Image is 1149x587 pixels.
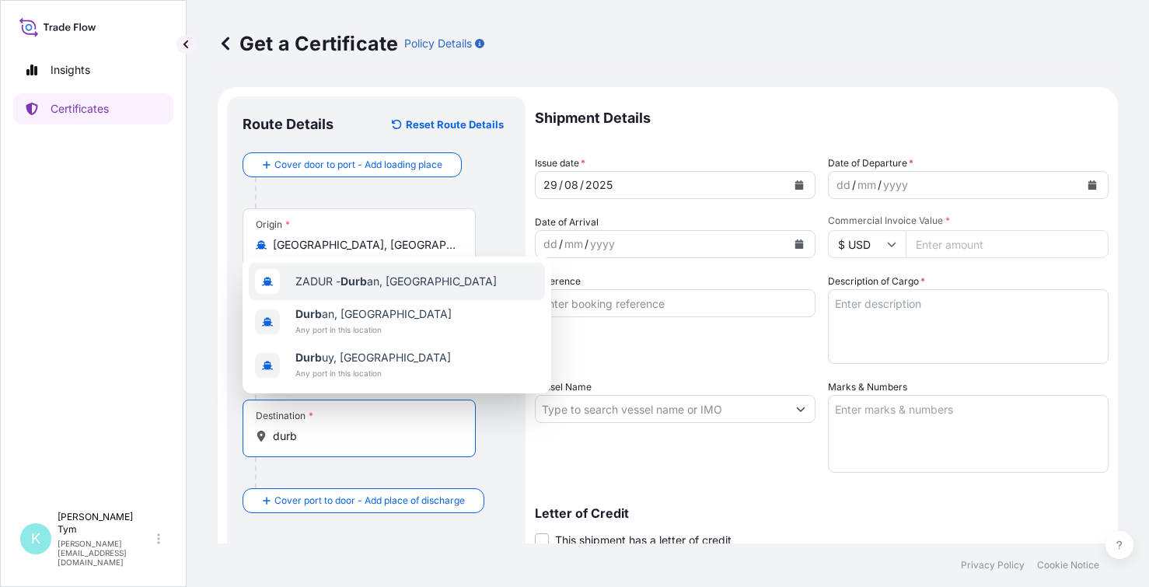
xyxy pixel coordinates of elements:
[585,235,588,253] div: /
[535,507,1109,519] p: Letter of Credit
[787,395,815,423] button: Show suggestions
[1080,173,1105,197] button: Calendar
[404,36,472,51] p: Policy Details
[274,157,442,173] span: Cover door to port - Add loading place
[295,365,451,381] span: Any port in this location
[295,306,452,322] span: an, [GEOGRAPHIC_DATA]
[536,395,787,423] input: Type to search vessel name or IMO
[559,235,563,253] div: /
[828,274,925,289] label: Description of Cargo
[961,559,1025,571] p: Privacy Policy
[787,232,812,257] button: Calendar
[295,351,322,364] b: Durb
[535,215,599,230] span: Date of Arrival
[1037,559,1099,571] p: Cookie Notice
[295,274,497,289] span: ZADUR - an, [GEOGRAPHIC_DATA]
[535,274,581,289] label: Reference
[835,176,852,194] div: day,
[256,218,290,231] div: Origin
[828,155,913,171] span: Date of Departure
[852,176,856,194] div: /
[218,31,398,56] p: Get a Certificate
[856,176,878,194] div: month,
[243,257,551,393] div: Show suggestions
[828,379,907,395] label: Marks & Numbers
[906,230,1109,258] input: Enter amount
[51,62,90,78] p: Insights
[295,322,452,337] span: Any port in this location
[31,531,40,547] span: K
[341,274,367,288] b: Durb
[256,410,313,422] div: Destination
[588,235,616,253] div: year,
[580,176,584,194] div: /
[58,511,154,536] p: [PERSON_NAME] Tym
[274,493,465,508] span: Cover port to door - Add place of discharge
[535,155,585,171] span: Issue date
[828,215,1109,227] span: Commercial Invoice Value
[295,307,322,320] b: Durb
[273,428,456,444] input: Destination
[542,235,559,253] div: day,
[406,117,504,132] p: Reset Route Details
[559,176,563,194] div: /
[878,176,882,194] div: /
[58,539,154,567] p: [PERSON_NAME][EMAIL_ADDRESS][DOMAIN_NAME]
[563,176,580,194] div: month,
[563,235,585,253] div: month,
[273,237,456,253] input: Origin
[535,379,592,395] label: Vessel Name
[51,101,109,117] p: Certificates
[535,96,1109,140] p: Shipment Details
[542,176,559,194] div: day,
[584,176,614,194] div: year,
[882,176,910,194] div: year,
[243,115,334,134] p: Route Details
[555,533,732,548] span: This shipment has a letter of credit
[787,173,812,197] button: Calendar
[295,350,451,365] span: uy, [GEOGRAPHIC_DATA]
[535,289,815,317] input: Enter booking reference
